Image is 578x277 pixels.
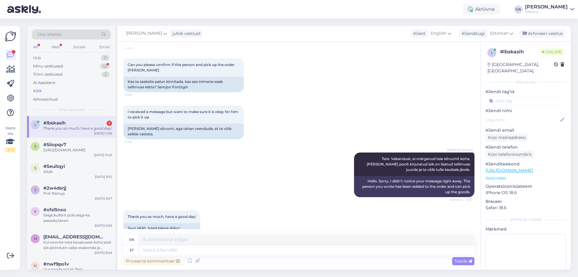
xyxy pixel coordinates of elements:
span: Otsi kliente [37,31,61,38]
span: I received a message but want to make sure it is okay for him to pick it up [128,109,239,119]
div: 0 [101,55,110,61]
span: m [34,236,37,241]
div: et [130,245,134,255]
div: 2 [101,71,110,77]
span: #nwf9po1v [43,261,69,267]
span: x [34,209,36,214]
p: Operatsioonisüsteem [486,183,566,190]
span: l [491,50,493,55]
p: Kliendi telefon [486,144,566,150]
span: [PERSON_NAME] [447,148,473,152]
div: [PERSON_NAME] [486,217,566,222]
span: Thank you so much, have a good day! [128,214,196,219]
div: Privaatne kommentaar [123,257,182,265]
a: [PERSON_NAME]Decora [525,5,574,14]
p: Kliendi nimi [486,108,566,114]
span: #5euitqyi [43,164,65,169]
div: Arhiveeri vestlus [519,30,565,38]
div: Thank you so much, have a good day! [43,126,112,131]
span: English [431,30,446,37]
div: [DATE] 8:49 [95,250,112,255]
span: #xfsl5nxo [43,207,66,212]
span: Tere. Vabandust, ei märganud teie sõnumit kohe. [PERSON_NAME] poolt kirjutatud isik on lisatud te... [367,156,471,172]
div: Selge,kullerit pole aega ka passida,tänan. [43,212,112,223]
div: en [129,235,134,245]
div: Aktiivne [463,4,500,15]
span: 11:55 [125,46,148,50]
span: maritapost@gmail.com [43,234,106,240]
a: [URL][DOMAIN_NAME] [486,168,533,173]
div: [DATE] 9:27 [95,196,112,201]
div: [GEOGRAPHIC_DATA], [GEOGRAPHIC_DATA] [487,61,554,74]
div: GA [514,5,523,14]
div: 1 [107,121,112,126]
p: Märkmed [486,226,566,232]
span: 11:56 [125,93,148,97]
div: Küsi telefoninumbrit [486,150,534,159]
span: [PERSON_NAME] [126,30,162,37]
div: [DATE] 9:09 [95,223,112,228]
div: # lbskasih [500,48,540,55]
span: 5 [34,166,36,170]
div: Arhiveeritud [33,96,58,102]
span: Can you please confirm if this person and pick up the order [PERSON_NAME] [128,62,235,72]
span: Kõik vestlused [58,107,85,112]
span: 5 [34,144,36,149]
div: [PERSON_NAME] [525,5,568,9]
span: Nähtud ✓ 12:31 [450,197,473,202]
img: Askly Logo [5,31,16,42]
p: Brauser [486,198,566,205]
span: #5iiopqv7 [43,142,66,147]
div: Decora [525,9,568,14]
span: #lbskasih [43,120,66,126]
div: Hello. Sorry, I didn't notice your message right away. The person you wrote has been added to the... [354,176,474,197]
div: Aitäh [43,169,112,175]
span: Saada [455,258,472,264]
div: [PERSON_NAME] sõnumi, aga tahan veenduda, et ta võib sellele vastata. [123,124,244,139]
div: [DATE] 9:32 [95,175,112,179]
div: 2 / 3 [5,147,16,153]
div: Email [98,43,111,51]
p: Kliendi tag'id [486,89,566,95]
div: Kõik [33,88,42,94]
div: [DATE] 11:43 [94,153,112,157]
div: [DATE] 11:56 [94,131,112,136]
div: AI Assistent [33,80,55,86]
span: l [34,122,36,127]
p: iPhone OS 18.6 [486,190,566,196]
span: 2 [34,187,36,192]
div: Web [50,43,61,51]
span: 11:56 [125,140,148,144]
div: All [32,43,39,51]
span: Online [540,49,564,55]
p: Vaata edasi ... [486,175,566,181]
div: Tiimi vestlused [33,71,63,77]
div: Kliendi info [486,80,566,85]
span: Estonian [490,30,508,37]
div: Vaata siia [5,125,16,153]
div: Minu vestlused [33,63,63,69]
p: Kliendi email [486,127,566,134]
span: #2w4dsrjj [43,185,66,191]
p: Safari 18.6 [486,205,566,211]
span: n [34,263,37,268]
p: Klienditeekond [486,161,566,167]
div: Uus [33,55,41,61]
input: Lisa tag [486,96,566,105]
div: Küsi meiliaadressi [486,134,528,142]
input: Lisa nimi [486,117,559,123]
div: [URL][DOMAIN_NAME] [43,147,112,153]
div: Priit Reinup [43,191,112,196]
div: Suur aitäh, head päeva jätku! [123,223,200,233]
div: Kas te saaksite palun kinnitada, kas see inimene saab tellimuse kätte? Semjon Fortõgin [123,77,244,92]
div: juhib vestlust [170,30,201,37]
div: Klienditugi [459,30,485,37]
div: Socials [72,43,87,51]
div: Klient [411,30,426,37]
div: Kui soovite osta kauplusest koha peal siis pöördute vaiba osakonda ja räägite seal ääristuse soovist [43,240,112,250]
div: 12 [100,63,110,69]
